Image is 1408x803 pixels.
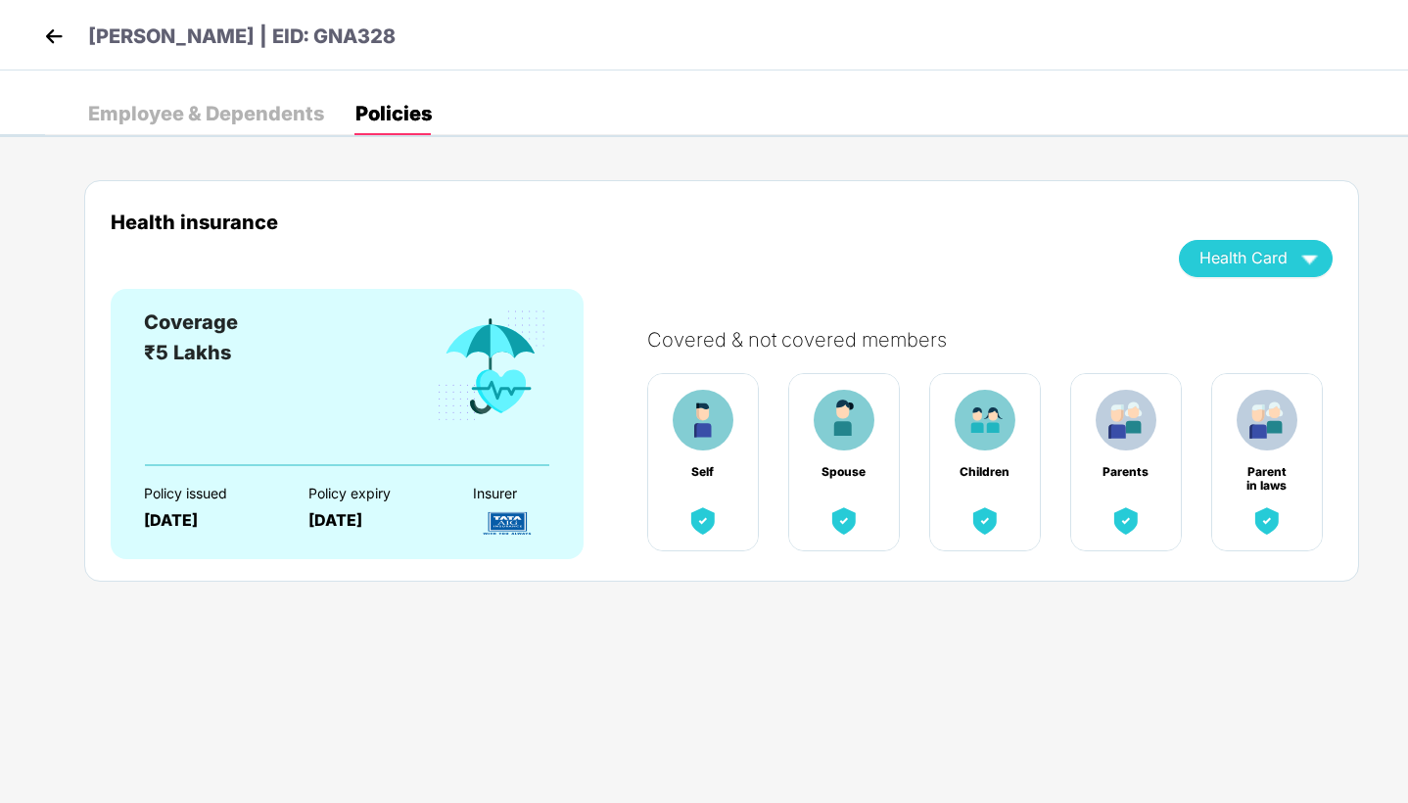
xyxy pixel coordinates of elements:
div: Parent in laws [1242,465,1292,479]
div: Health insurance [111,211,1150,233]
img: benefitCardImg [434,307,549,425]
span: ₹5 Lakhs [144,341,231,364]
img: benefitCardImg [1096,390,1156,450]
img: benefitCardImg [967,503,1003,539]
img: benefitCardImg [1237,390,1297,450]
img: benefitCardImg [1249,503,1285,539]
div: Parents [1101,465,1151,479]
div: Coverage [144,307,238,338]
div: Children [960,465,1010,479]
div: [DATE] [308,511,439,530]
div: Policies [355,104,432,123]
p: [PERSON_NAME] | EID: GNA328 [88,22,396,52]
img: back [39,22,69,51]
img: InsurerLogo [473,506,541,541]
div: Policy issued [144,486,274,501]
img: benefitCardImg [685,503,721,539]
span: Health Card [1199,253,1288,263]
div: Covered & not covered members [647,328,1352,352]
img: benefitCardImg [826,503,862,539]
img: wAAAAASUVORK5CYII= [1292,241,1327,275]
div: Insurer [473,486,603,501]
div: Employee & Dependents [88,104,324,123]
img: benefitCardImg [673,390,733,450]
div: Spouse [819,465,869,479]
div: Policy expiry [308,486,439,501]
img: benefitCardImg [1108,503,1144,539]
div: Self [678,465,728,479]
button: Health Card [1179,240,1333,277]
img: benefitCardImg [814,390,874,450]
div: [DATE] [144,511,274,530]
img: benefitCardImg [955,390,1015,450]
